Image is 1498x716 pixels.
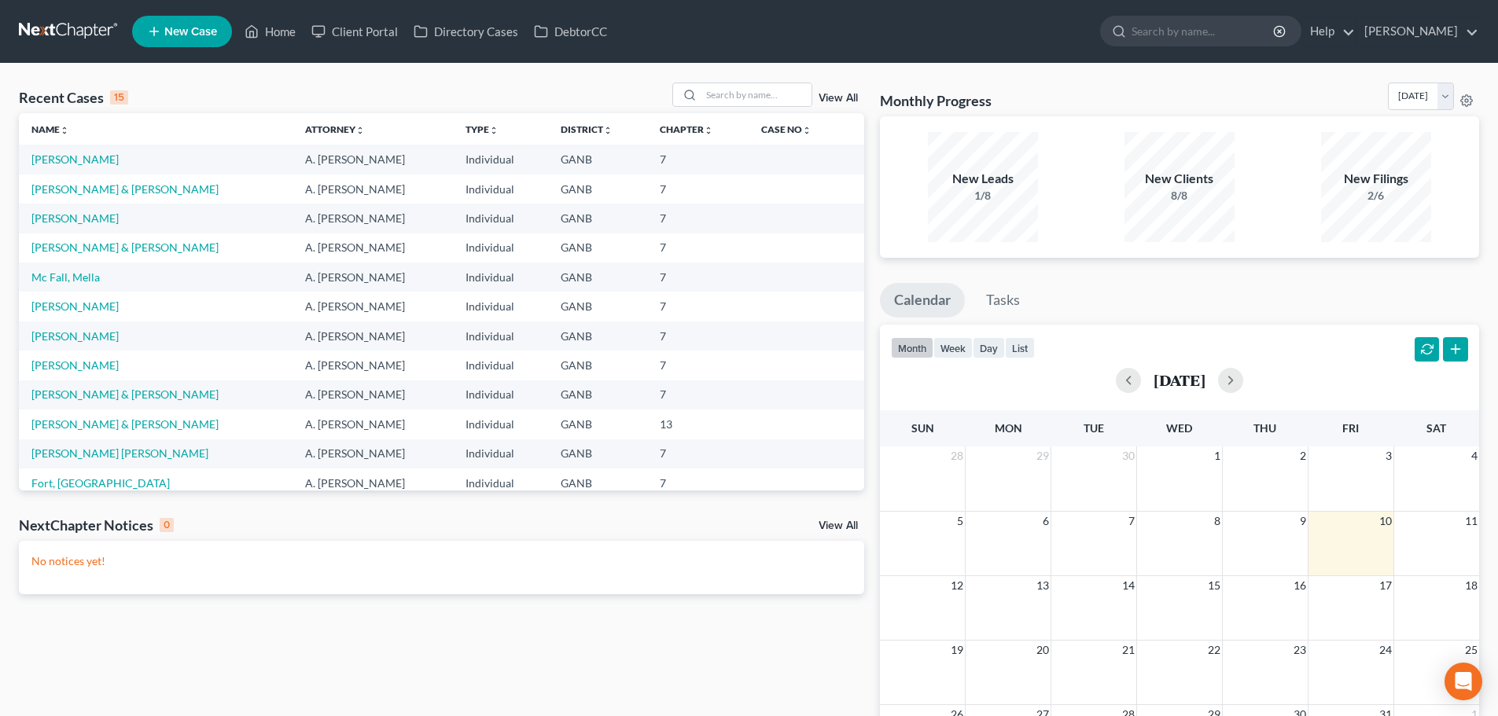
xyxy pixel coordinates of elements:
a: [PERSON_NAME] [PERSON_NAME] [31,446,208,460]
input: Search by name... [701,83,812,106]
div: 1/8 [928,188,1038,204]
td: GANB [548,439,647,468]
a: Directory Cases [406,17,526,46]
td: 7 [647,233,749,263]
td: GANB [548,233,647,263]
td: Individual [453,174,548,204]
td: GANB [548,468,647,498]
a: Client Portal [304,17,406,46]
a: Calendar [880,283,965,318]
td: Individual [453,292,548,321]
div: 8/8 [1124,188,1235,204]
td: 7 [647,204,749,233]
span: 7 [1127,512,1136,531]
span: Sun [911,421,934,435]
td: Individual [453,439,548,468]
td: A. [PERSON_NAME] [293,321,454,351]
i: unfold_more [60,126,69,135]
span: 25 [1463,641,1479,659]
span: 21 [1121,641,1136,659]
a: Districtunfold_more [561,123,613,135]
span: 10 [1378,512,1393,531]
td: Individual [453,351,548,380]
span: Tue [1084,421,1104,435]
td: GANB [548,174,647,204]
a: [PERSON_NAME] [31,299,119,313]
span: 15 [1206,576,1222,595]
a: [PERSON_NAME] [31,329,119,343]
span: 6 [1041,512,1051,531]
a: Chapterunfold_more [660,123,713,135]
td: Individual [453,468,548,498]
span: 22 [1206,641,1222,659]
span: 9 [1298,512,1308,531]
button: list [1005,337,1035,358]
span: 8 [1213,512,1222,531]
a: [PERSON_NAME] & [PERSON_NAME] [31,182,219,196]
td: A. [PERSON_NAME] [293,263,454,292]
td: Individual [453,321,548,351]
td: 7 [647,351,749,380]
a: View All [819,93,858,104]
td: GANB [548,351,647,380]
span: Sat [1426,421,1446,435]
td: Individual [453,409,548,439]
td: 7 [647,468,749,498]
span: 5 [955,512,965,531]
td: GANB [548,204,647,233]
a: DebtorCC [526,17,615,46]
span: 19 [949,641,965,659]
td: GANB [548,292,647,321]
a: [PERSON_NAME] [31,358,119,372]
td: 7 [647,380,749,409]
button: day [973,337,1005,358]
td: 7 [647,321,749,351]
a: Tasks [972,283,1034,318]
a: Home [237,17,304,46]
a: [PERSON_NAME] & [PERSON_NAME] [31,417,219,431]
a: Mc Fall, Mella [31,270,100,284]
span: 12 [949,576,965,595]
span: Wed [1166,421,1192,435]
button: week [933,337,973,358]
td: A. [PERSON_NAME] [293,380,454,409]
div: 2/6 [1321,188,1431,204]
a: Help [1302,17,1355,46]
td: A. [PERSON_NAME] [293,351,454,380]
span: 28 [949,446,965,465]
span: 17 [1378,576,1393,595]
td: Individual [453,233,548,263]
span: Thu [1253,421,1276,435]
span: 2 [1298,446,1308,465]
span: 14 [1121,576,1136,595]
td: GANB [548,263,647,292]
td: 13 [647,409,749,439]
td: A. [PERSON_NAME] [293,174,454,204]
div: New Clients [1124,170,1235,188]
td: 7 [647,292,749,321]
td: A. [PERSON_NAME] [293,468,454,498]
td: A. [PERSON_NAME] [293,409,454,439]
td: Individual [453,145,548,174]
div: 15 [110,90,128,105]
i: unfold_more [704,126,713,135]
a: Nameunfold_more [31,123,69,135]
td: 7 [647,145,749,174]
i: unfold_more [802,126,812,135]
a: [PERSON_NAME] & [PERSON_NAME] [31,241,219,254]
a: Case Nounfold_more [761,123,812,135]
td: 7 [647,174,749,204]
span: 3 [1384,446,1393,465]
td: Individual [453,263,548,292]
span: 13 [1035,576,1051,595]
span: 16 [1292,576,1308,595]
span: 4 [1470,446,1479,465]
a: [PERSON_NAME] & [PERSON_NAME] [31,387,219,401]
span: Fri [1342,421,1359,435]
td: A. [PERSON_NAME] [293,439,454,468]
input: Search by name... [1132,17,1275,46]
td: GANB [548,409,647,439]
a: Attorneyunfold_more [305,123,365,135]
span: 23 [1292,641,1308,659]
td: A. [PERSON_NAME] [293,292,454,321]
